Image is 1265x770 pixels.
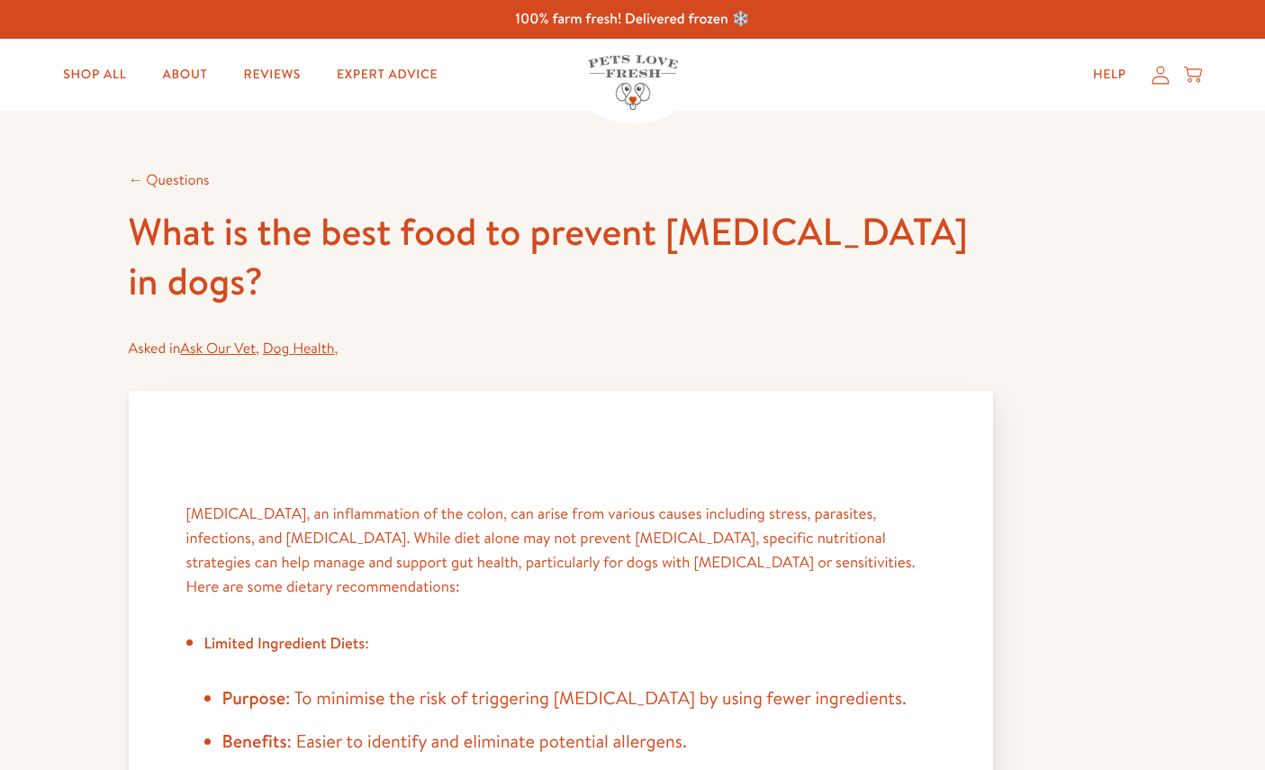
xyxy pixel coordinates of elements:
a: Shop All [49,57,140,93]
p: [MEDICAL_DATA], an inflammation of the colon, can arise from various causes including stress, par... [186,502,935,600]
a: About [148,57,221,93]
div: Asked in [129,337,993,361]
a: ← Questions [129,170,210,190]
a: Dog Health [263,339,335,358]
a: Help [1079,57,1141,93]
a: Expert Advice [322,57,452,93]
iframe: Gorgias live chat messenger [1175,685,1247,752]
a: Ask Our Vet [180,339,256,358]
h1: What is the best food to prevent [MEDICAL_DATA] in dogs? [129,207,993,305]
strong: Purpose [222,686,286,711]
p: : [204,631,935,656]
li: : To minimise the risk of triggering [MEDICAL_DATA] by using fewer ingredients. [222,684,935,713]
span: , [180,339,259,358]
a: Reviews [230,57,315,93]
strong: Benefits [222,729,287,754]
strong: Limited Ingredient Diets [204,633,366,654]
img: Pets Love Fresh [588,55,678,110]
span: , [263,339,338,358]
li: : Easier to identify and eliminate potential allergens. [222,728,935,756]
